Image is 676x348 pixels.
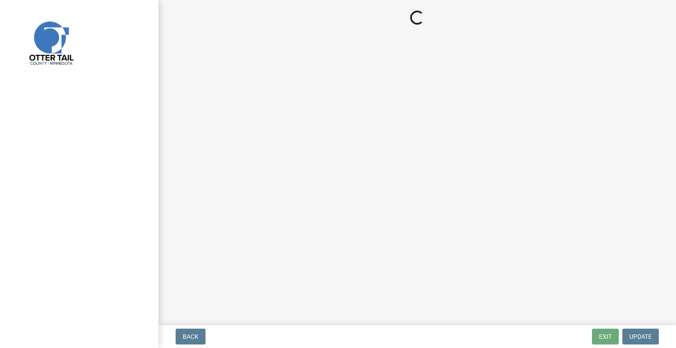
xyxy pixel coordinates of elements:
[176,329,206,344] button: Back
[629,333,652,340] span: Update
[592,329,619,344] button: Exit
[183,333,198,340] span: Back
[18,9,84,75] img: Otter Tail County, Minnesota
[622,329,659,344] button: Update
